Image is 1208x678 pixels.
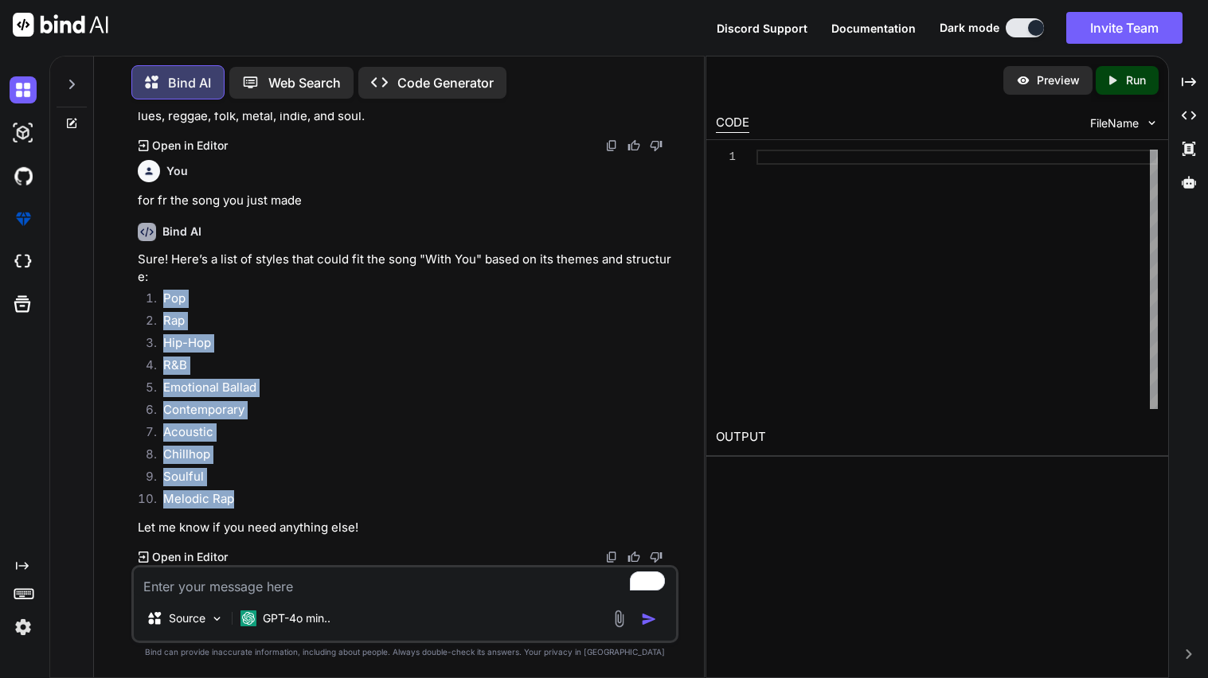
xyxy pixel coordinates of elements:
div: 1 [716,150,736,165]
p: Sure! Here’s a list of styles that could fit the song "With You" based on its themes and structure: [138,251,675,286]
p: for fr the song you just made [138,192,675,210]
img: like [627,139,640,152]
p: Preview [1037,72,1080,88]
img: like [627,551,640,563]
li: Rap [151,312,675,334]
img: Bind AI [13,13,108,37]
span: Documentation [831,21,916,35]
img: githubDark [10,162,37,189]
img: icon [641,611,657,627]
p: Bind AI [168,73,211,92]
p: Run [1126,72,1146,88]
button: Invite Team [1066,12,1183,44]
li: Soulful [151,468,675,490]
img: premium [10,205,37,232]
p: Let me know if you need anything else! [138,519,675,537]
span: Dark mode [940,20,999,36]
img: settings [10,614,37,641]
img: cloudideIcon [10,248,37,275]
h2: OUTPUT [706,419,1168,456]
img: darkAi-studio [10,119,37,146]
img: preview [1016,73,1030,88]
p: Code Generator [397,73,494,92]
img: attachment [610,610,628,628]
li: Pop [151,290,675,312]
div: CODE [716,114,749,133]
img: darkChat [10,76,37,103]
p: Source [169,610,205,626]
p: Web Search [268,73,341,92]
li: Hip-Hop [151,334,675,357]
img: dislike [650,139,663,152]
img: Pick Models [210,612,224,625]
img: chevron down [1145,116,1159,130]
img: GPT-4o mini [240,610,256,626]
p: Open in Editor [152,138,228,154]
span: FileName [1090,115,1139,131]
li: Emotional Ballad [151,379,675,401]
li: Chillhop [151,446,675,468]
span: Discord Support [717,21,807,35]
img: copy [605,551,618,563]
p: Bind can provide inaccurate information, including about people. Always double-check its answers.... [131,646,678,658]
p: GPT-4o min.. [263,610,330,626]
li: Melodic Rap [151,490,675,512]
h6: You [166,163,188,179]
textarea: To enrich screen reader interactions, please activate Accessibility in Grammarly extension settings [134,567,676,596]
li: Acoustic [151,423,675,446]
img: dislike [650,551,663,563]
h6: Bind AI [162,224,201,240]
li: R&B [151,357,675,379]
li: Contemporary [151,401,675,423]
button: Documentation [831,20,916,37]
img: copy [605,139,618,152]
p: Open in Editor [152,549,228,565]
button: Discord Support [717,20,807,37]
